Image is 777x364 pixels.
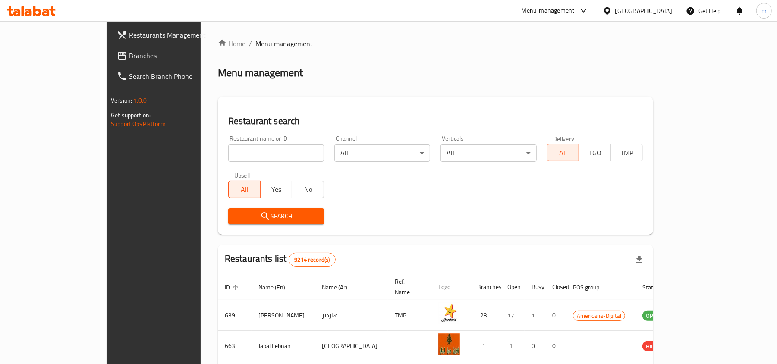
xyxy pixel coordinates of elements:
div: [GEOGRAPHIC_DATA] [615,6,672,16]
span: All [551,147,576,159]
a: Search Branch Phone [110,66,236,87]
span: Menu management [255,38,313,49]
span: All [232,183,257,196]
td: [GEOGRAPHIC_DATA] [315,331,388,361]
span: TGO [582,147,607,159]
button: Search [228,208,324,224]
span: OPEN [642,311,664,321]
h2: Menu management [218,66,303,80]
td: Jabal Lebnan [252,331,315,361]
span: Get support on: [111,110,151,121]
a: Restaurants Management [110,25,236,45]
button: All [547,144,579,161]
div: All [440,144,536,162]
h2: Restaurants list [225,252,336,267]
td: 23 [470,300,500,331]
td: 1 [525,300,545,331]
span: Version: [111,95,132,106]
span: Name (Ar) [322,282,359,292]
button: Yes [260,181,293,198]
input: Search for restaurant name or ID.. [228,144,324,162]
td: 17 [500,300,525,331]
a: Support.OpsPlatform [111,118,166,129]
li: / [249,38,252,49]
td: TMP [388,300,431,331]
th: Busy [525,274,545,300]
span: TMP [614,147,639,159]
th: Open [500,274,525,300]
nav: breadcrumb [218,38,653,49]
button: TGO [579,144,611,161]
span: Branches [129,50,230,61]
span: Ref. Name [395,276,421,297]
label: Upsell [234,172,250,178]
td: 0 [545,300,566,331]
span: ID [225,282,241,292]
span: Status [642,282,670,292]
span: Name (En) [258,282,296,292]
span: HIDDEN [642,342,668,351]
th: Logo [431,274,470,300]
th: Closed [545,274,566,300]
td: 0 [545,331,566,361]
div: HIDDEN [642,341,668,351]
span: Yes [264,183,289,196]
a: Branches [110,45,236,66]
span: m [761,6,767,16]
span: Americana-Digital [573,311,625,321]
td: هارديز [315,300,388,331]
label: Delivery [553,135,575,141]
td: 0 [525,331,545,361]
div: Export file [629,249,650,270]
span: POS group [573,282,610,292]
img: Hardee's [438,303,460,324]
button: No [292,181,324,198]
span: No [296,183,321,196]
span: Search Branch Phone [129,71,230,82]
button: TMP [610,144,643,161]
td: 1 [500,331,525,361]
img: Jabal Lebnan [438,333,460,355]
span: 1.0.0 [133,95,147,106]
h2: Restaurant search [228,115,643,128]
span: Restaurants Management [129,30,230,40]
div: Menu-management [522,6,575,16]
td: 1 [470,331,500,361]
div: Total records count [289,253,335,267]
td: [PERSON_NAME] [252,300,315,331]
div: All [334,144,430,162]
span: 9214 record(s) [289,256,335,264]
button: All [228,181,261,198]
th: Branches [470,274,500,300]
span: Search [235,211,317,222]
